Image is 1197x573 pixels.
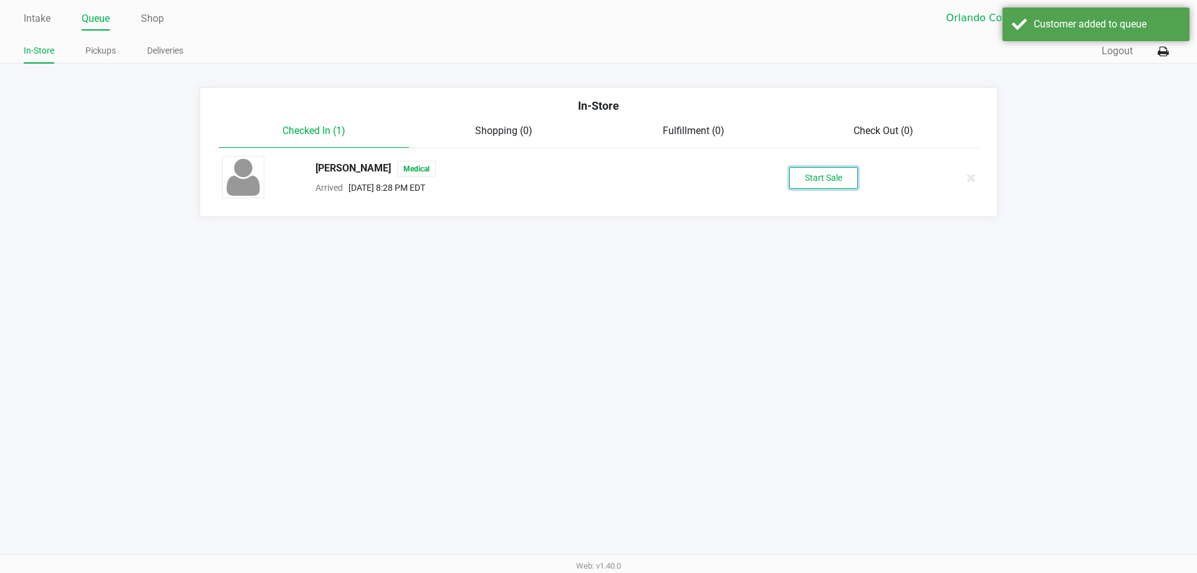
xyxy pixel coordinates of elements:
a: Shop [141,10,164,27]
span: [DATE] 8:28 PM EDT [343,183,425,193]
span: Arrived [315,183,343,193]
span: Checked In (1) [282,125,345,137]
span: Orlando Colonial WC [946,11,1068,26]
div: Customer added to queue [1034,17,1180,32]
a: Pickups [85,43,116,59]
a: Intake [24,10,50,27]
button: Start Sale [789,167,858,189]
span: In-Store [578,99,619,112]
span: Web: v1.40.0 [576,561,621,571]
span: Medical [397,161,436,177]
span: Shopping (0) [475,125,532,137]
span: Fulfillment (0) [663,125,724,137]
button: Logout [1102,44,1133,59]
a: Deliveries [147,43,183,59]
a: In-Store [24,43,54,59]
span: Check Out (0) [853,125,913,137]
button: Select [1075,7,1094,29]
a: Queue [82,10,110,27]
